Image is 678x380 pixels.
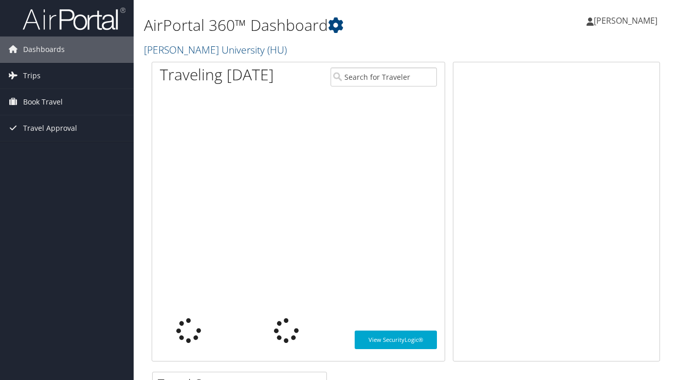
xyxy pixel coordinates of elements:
[144,14,493,36] h1: AirPortal 360™ Dashboard
[23,115,77,141] span: Travel Approval
[587,5,668,36] a: [PERSON_NAME]
[160,64,274,85] h1: Traveling [DATE]
[355,331,437,349] a: View SecurityLogic®
[594,15,657,26] span: [PERSON_NAME]
[23,37,65,62] span: Dashboards
[144,43,289,57] a: [PERSON_NAME] University (HU)
[23,63,41,89] span: Trips
[331,67,437,87] input: Search for Traveler
[23,89,63,115] span: Book Travel
[23,7,125,31] img: airportal-logo.png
